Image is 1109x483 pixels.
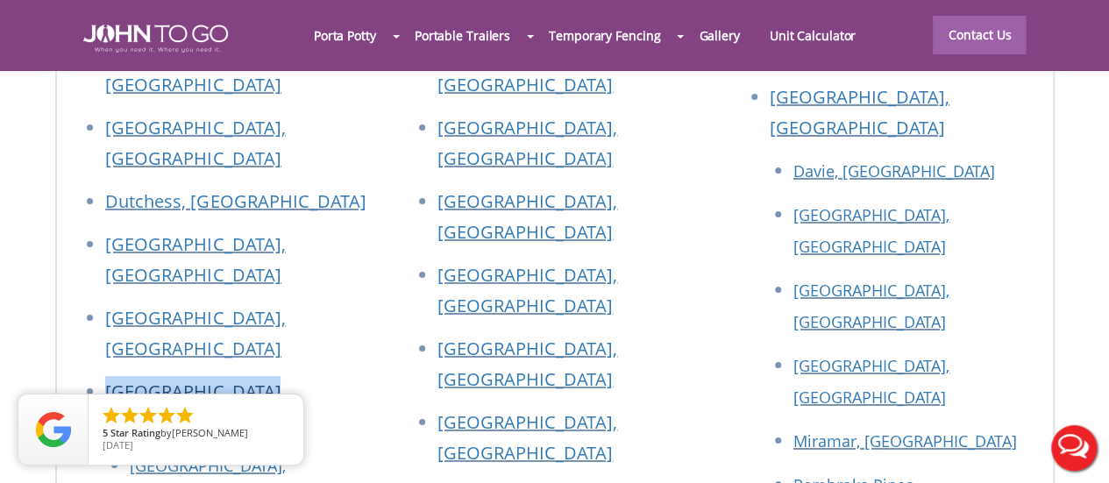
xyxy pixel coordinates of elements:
a: Gallery [684,17,754,54]
a: Unit Calculator [755,17,871,54]
a: [GEOGRAPHIC_DATA], [GEOGRAPHIC_DATA] [793,204,949,257]
a: Davie, [GEOGRAPHIC_DATA] [793,160,995,181]
button: Live Chat [1039,413,1109,483]
a: Porta Potty [299,17,391,54]
li:  [119,405,140,426]
a: Dutchess, [GEOGRAPHIC_DATA] [105,189,366,213]
a: Temporary Fencing [534,17,675,54]
a: [GEOGRAPHIC_DATA], [GEOGRAPHIC_DATA] [437,263,617,317]
span: Star Rating [110,426,160,439]
li:  [174,405,195,426]
a: [GEOGRAPHIC_DATA], [GEOGRAPHIC_DATA] [437,116,617,170]
span: [PERSON_NAME] [172,426,248,439]
span: [DATE] [103,438,133,451]
span: by [103,428,289,440]
a: Portable Trailers [400,17,525,54]
img: Review Rating [36,412,71,447]
a: [GEOGRAPHIC_DATA], [GEOGRAPHIC_DATA] [437,189,617,244]
a: Contact Us [933,16,1026,54]
a: Miramar, [GEOGRAPHIC_DATA] [793,430,1017,451]
a: [GEOGRAPHIC_DATA], [GEOGRAPHIC_DATA] [770,85,949,139]
a: [GEOGRAPHIC_DATA], [GEOGRAPHIC_DATA] [793,280,949,332]
a: [GEOGRAPHIC_DATA], [GEOGRAPHIC_DATA] [437,410,617,465]
a: [GEOGRAPHIC_DATA], [GEOGRAPHIC_DATA] [105,232,285,287]
a: [GEOGRAPHIC_DATA], [GEOGRAPHIC_DATA] [105,116,285,170]
li:  [156,405,177,426]
li:  [138,405,159,426]
li:  [101,405,122,426]
a: [GEOGRAPHIC_DATA], [GEOGRAPHIC_DATA] [793,355,949,408]
a: [GEOGRAPHIC_DATA], [GEOGRAPHIC_DATA] [105,380,285,434]
img: JOHN to go [83,25,228,53]
span: 5 [103,426,108,439]
a: [GEOGRAPHIC_DATA], [GEOGRAPHIC_DATA] [437,337,617,391]
a: [GEOGRAPHIC_DATA], [GEOGRAPHIC_DATA] [105,306,285,360]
